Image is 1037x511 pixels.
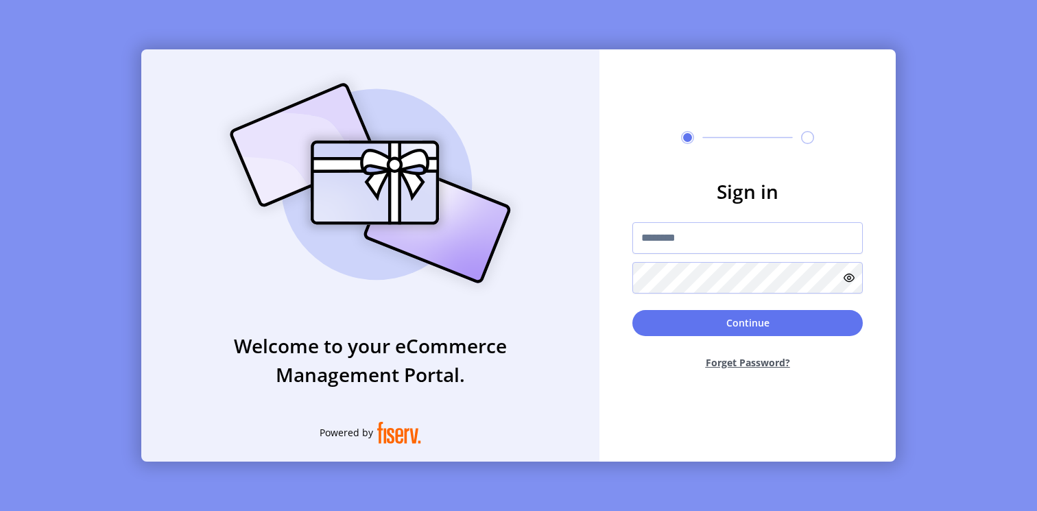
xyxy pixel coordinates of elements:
[632,310,863,336] button: Continue
[632,344,863,381] button: Forget Password?
[209,68,532,298] img: card_Illustration.svg
[320,425,373,440] span: Powered by
[632,177,863,206] h3: Sign in
[141,331,599,389] h3: Welcome to your eCommerce Management Portal.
